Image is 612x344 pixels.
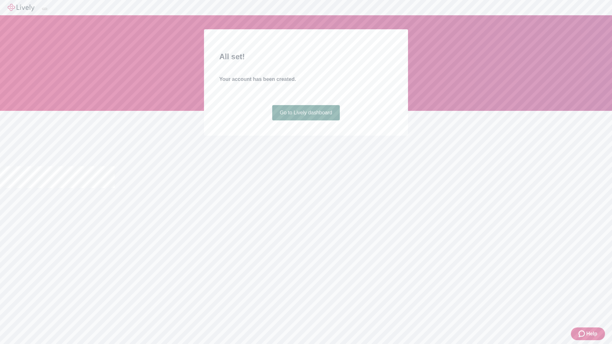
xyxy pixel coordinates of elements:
[586,330,597,338] span: Help
[272,105,340,120] a: Go to Lively dashboard
[219,51,393,62] h2: All set!
[579,330,586,338] svg: Zendesk support icon
[42,8,47,10] button: Log out
[571,327,605,340] button: Zendesk support iconHelp
[219,75,393,83] h4: Your account has been created.
[8,4,34,11] img: Lively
